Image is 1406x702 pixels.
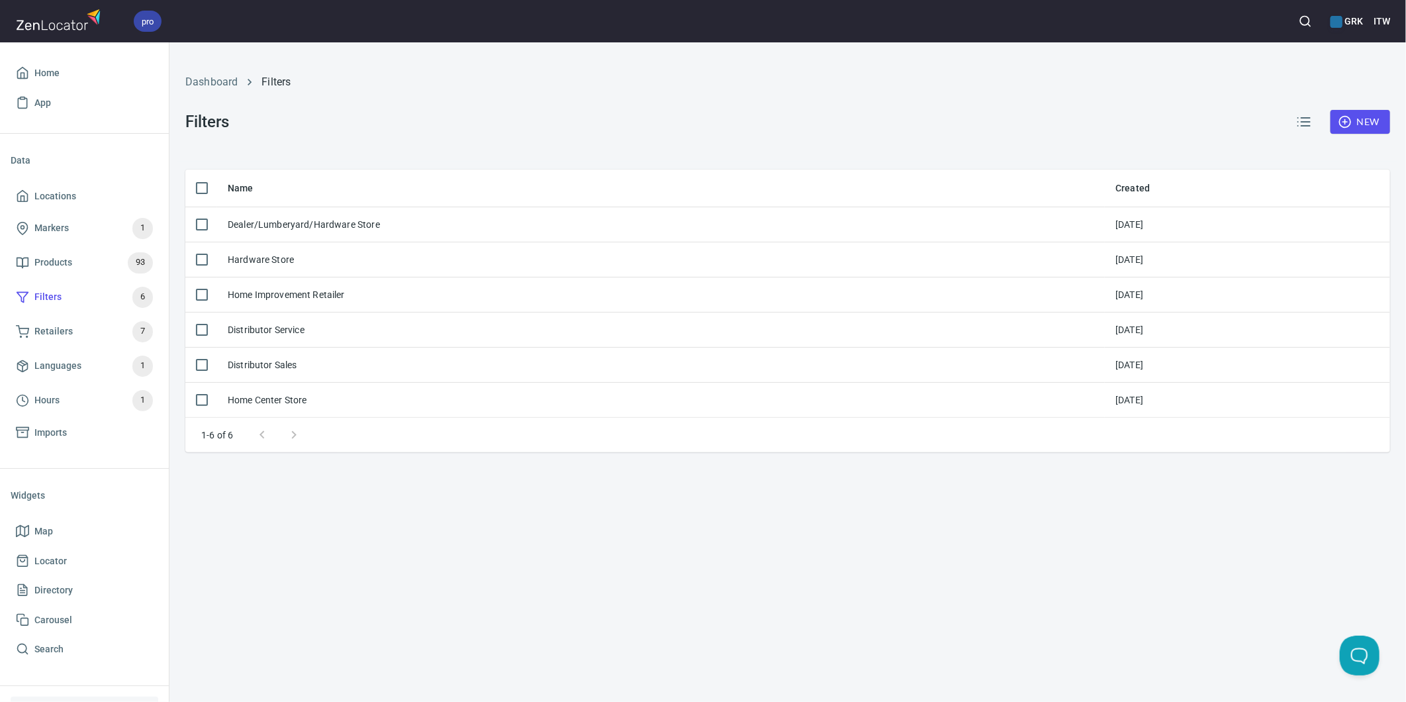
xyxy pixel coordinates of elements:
[1291,7,1320,36] button: Search
[34,220,69,236] span: Markers
[11,246,158,280] a: Products93
[132,358,153,374] span: 1
[1115,288,1143,301] div: [DATE]
[11,383,158,418] a: Hours1
[1105,170,1390,207] th: Created
[128,255,153,270] span: 93
[11,634,158,664] a: Search
[11,211,158,246] a: Markers1
[1115,218,1143,231] div: [DATE]
[1115,358,1143,372] div: [DATE]
[11,144,158,176] li: Data
[11,479,158,511] li: Widgets
[1341,114,1380,130] span: New
[34,582,73,599] span: Directory
[34,188,76,205] span: Locations
[185,75,238,88] a: Dashboard
[201,428,233,442] p: 1-6 of 6
[1374,14,1390,28] h6: ITW
[132,221,153,236] span: 1
[11,280,158,315] a: Filters6
[1340,636,1380,676] iframe: Help Scout Beacon - Open
[34,65,60,81] span: Home
[1331,7,1363,36] div: Manage your apps
[11,58,158,88] a: Home
[34,95,51,111] span: App
[1331,16,1342,28] button: color-2273A7
[11,546,158,576] a: Locator
[134,11,162,32] div: pro
[34,254,72,271] span: Products
[11,349,158,383] a: Languages1
[34,289,62,305] span: Filters
[228,218,380,231] div: Dealer/Lumberyard/Hardware Store
[11,576,158,605] a: Directory
[185,74,1390,90] nav: breadcrumb
[11,605,158,635] a: Carousel
[16,5,105,34] img: zenlocator
[34,523,53,540] span: Map
[34,392,60,409] span: Hours
[1115,393,1143,407] div: [DATE]
[11,181,158,211] a: Locations
[11,88,158,118] a: App
[228,288,345,301] div: Home Improvement Retailer
[185,113,229,131] h3: Filters
[261,75,291,88] a: Filters
[132,324,153,339] span: 7
[11,418,158,448] a: Imports
[228,358,297,372] div: Distributor Sales
[1331,110,1390,134] button: New
[34,358,81,374] span: Languages
[1331,14,1363,28] h6: GRK
[1115,253,1143,266] div: [DATE]
[11,315,158,349] a: Retailers7
[1374,7,1390,36] button: ITW
[34,612,72,628] span: Carousel
[132,289,153,305] span: 6
[1115,323,1143,336] div: [DATE]
[34,641,64,658] span: Search
[217,170,1105,207] th: Name
[228,253,294,266] div: Hardware Store
[228,393,307,407] div: Home Center Store
[34,323,73,340] span: Retailers
[134,15,162,28] span: pro
[228,323,305,336] div: Distributor Service
[11,517,158,546] a: Map
[34,553,67,570] span: Locator
[34,425,67,441] span: Imports
[1288,106,1320,138] button: Reorder
[132,393,153,408] span: 1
